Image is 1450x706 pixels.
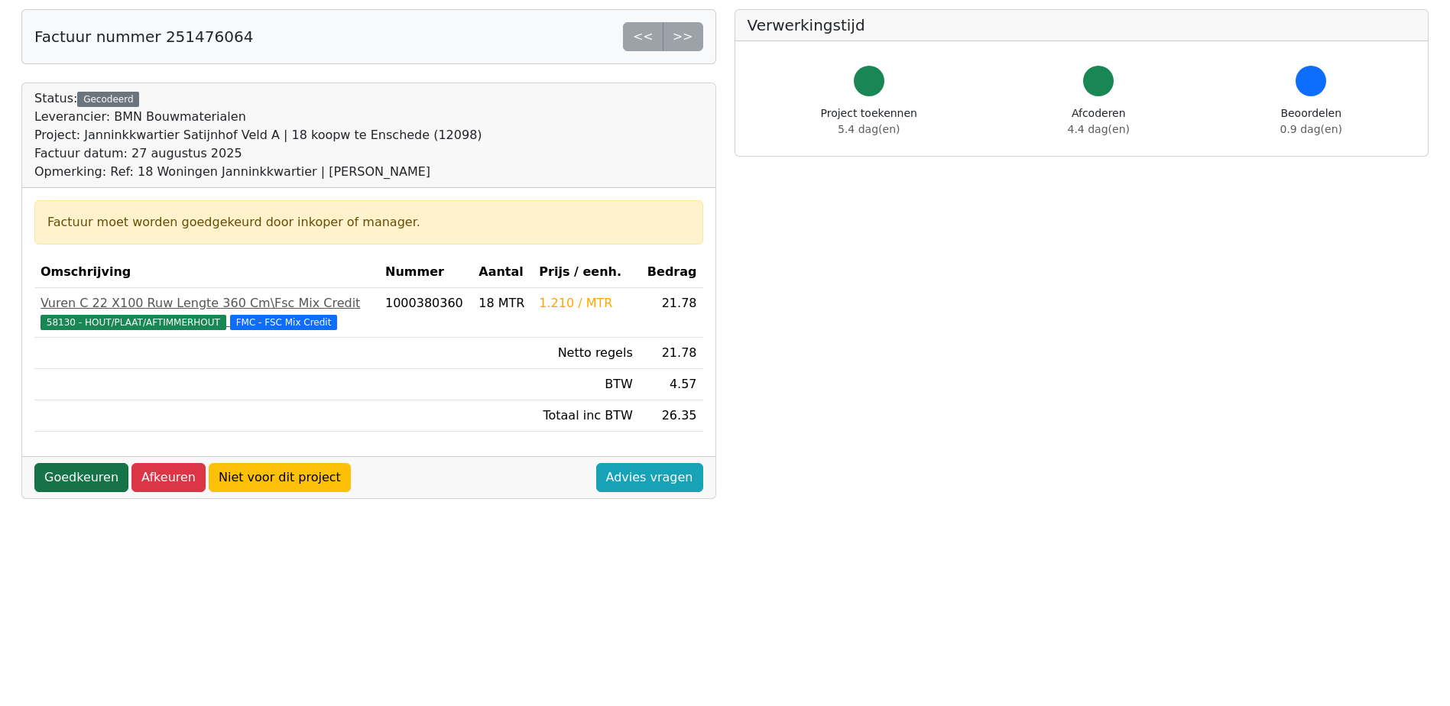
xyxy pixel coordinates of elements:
[34,126,482,144] div: Project: Janninkkwartier Satijnhof Veld A | 18 koopw te Enschede (12098)
[34,108,482,126] div: Leverancier: BMN Bouwmaterialen
[1280,123,1342,135] span: 0.9 dag(en)
[34,28,253,46] h5: Factuur nummer 251476064
[41,294,373,331] a: Vuren C 22 X100 Ruw Lengte 360 Cm\Fsc Mix Credit58130 - HOUT/PLAAT/AFTIMMERHOUT FMC - FSC Mix Credit
[478,294,527,313] div: 18 MTR
[539,294,632,313] div: 1.210 / MTR
[34,89,482,181] div: Status:
[41,294,373,313] div: Vuren C 22 X100 Ruw Lengte 360 Cm\Fsc Mix Credit
[379,257,472,288] th: Nummer
[748,16,1416,34] h5: Verwerkingstijd
[533,369,638,400] td: BTW
[131,463,206,492] a: Afkeuren
[639,369,703,400] td: 4.57
[77,92,139,107] div: Gecodeerd
[821,105,917,138] div: Project toekennen
[533,338,638,369] td: Netto regels
[1068,105,1130,138] div: Afcoderen
[230,315,337,330] span: FMC - FSC Mix Credit
[639,400,703,432] td: 26.35
[533,257,638,288] th: Prijs / eenh.
[1280,105,1342,138] div: Beoordelen
[41,315,226,330] span: 58130 - HOUT/PLAAT/AFTIMMERHOUT
[838,123,900,135] span: 5.4 dag(en)
[34,144,482,163] div: Factuur datum: 27 augustus 2025
[379,288,472,338] td: 1000380360
[596,463,703,492] a: Advies vragen
[639,288,703,338] td: 21.78
[34,163,482,181] div: Opmerking: Ref: 18 Woningen Janninkkwartier | [PERSON_NAME]
[47,213,690,232] div: Factuur moet worden goedgekeurd door inkoper of manager.
[1068,123,1130,135] span: 4.4 dag(en)
[639,257,703,288] th: Bedrag
[34,257,379,288] th: Omschrijving
[34,463,128,492] a: Goedkeuren
[639,338,703,369] td: 21.78
[533,400,638,432] td: Totaal inc BTW
[209,463,351,492] a: Niet voor dit project
[472,257,533,288] th: Aantal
